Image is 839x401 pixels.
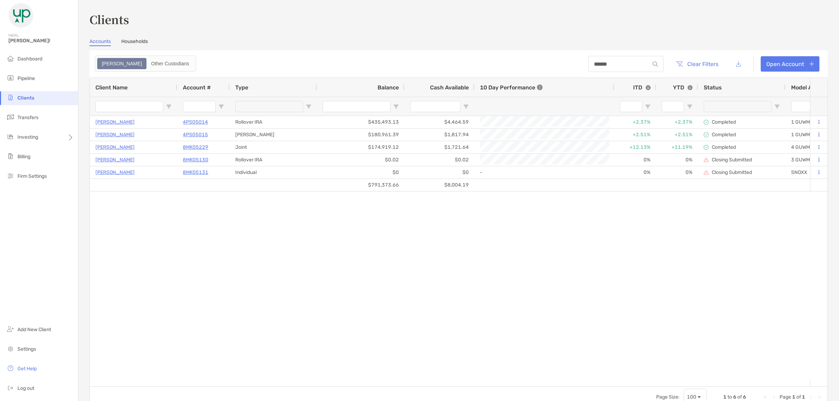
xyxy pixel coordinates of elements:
span: of [737,394,742,400]
span: of [796,394,801,400]
p: Completed [712,144,736,150]
div: +11.19% [656,141,698,153]
img: firm-settings icon [6,172,15,180]
button: Clear Filters [671,56,724,72]
img: Zoe Logo [8,3,34,28]
div: $0 [404,166,474,178]
div: - [480,167,609,178]
div: $435,493.13 [317,116,404,128]
div: $1,721.64 [404,141,474,153]
a: 4PS05015 [183,130,208,139]
div: Rollover IRA [230,154,317,166]
span: [PERSON_NAME]! [8,38,74,44]
div: 0% [614,154,656,166]
a: Households [121,38,148,46]
div: $0 [317,166,404,178]
span: Type [235,84,248,91]
div: Rollover IRA [230,116,317,128]
p: [PERSON_NAME] [95,155,135,164]
p: Closing Submitted [712,169,752,175]
a: [PERSON_NAME] [95,130,135,139]
img: clients icon [6,93,15,102]
img: closing submitted icon [704,170,709,175]
div: $4,464.59 [404,116,474,128]
span: Client Name [95,84,128,91]
a: Open Account [761,56,819,72]
a: 8MK05131 [183,168,208,177]
span: Clients [17,95,34,101]
a: Accounts [89,38,111,46]
button: Open Filter Menu [774,104,780,109]
input: Cash Available Filter Input [410,101,460,112]
img: complete icon [704,145,709,150]
span: Page [780,394,791,400]
p: Completed [712,119,736,125]
span: Transfers [17,115,38,121]
div: $8,004.19 [404,179,474,191]
input: Account # Filter Input [183,101,216,112]
div: ITD [633,84,651,91]
div: 100 [687,394,696,400]
p: 8MK05130 [183,155,208,164]
img: dashboard icon [6,54,15,63]
span: to [727,394,732,400]
div: 0% [614,166,656,178]
span: Add New Client [17,327,51,333]
div: YTD [673,84,693,91]
img: add_new_client icon [6,325,15,333]
div: Next Page [808,394,813,400]
div: 0% [656,154,698,166]
p: Closing Submitted [712,157,752,163]
span: Cash Available [430,84,469,91]
img: pipeline icon [6,74,15,82]
span: Balance [378,84,399,91]
div: 10 Day Performance [480,78,543,97]
img: investing icon [6,132,15,141]
p: Completed [712,132,736,138]
a: 8MK05229 [183,143,208,152]
input: Client Name Filter Input [95,101,163,112]
div: First Page [763,394,768,400]
a: [PERSON_NAME] [95,118,135,126]
div: Other Custodians [147,59,193,68]
div: Page Size: [656,394,680,400]
div: $174,919.12 [317,141,404,153]
div: Joint [230,141,317,153]
span: 1 [723,394,726,400]
span: Billing [17,154,30,160]
img: billing icon [6,152,15,160]
div: Zoe [98,59,146,68]
div: +2.51% [656,129,698,141]
div: Previous Page [771,394,777,400]
button: Open Filter Menu [463,104,469,109]
span: 6 [743,394,746,400]
span: Log out [17,385,34,391]
a: [PERSON_NAME] [95,143,135,152]
span: Model Assigned [791,84,833,91]
button: Open Filter Menu [166,104,172,109]
div: 0% [656,166,698,178]
span: Firm Settings [17,173,47,179]
span: Dashboard [17,56,42,62]
div: +2.51% [614,129,656,141]
button: Open Filter Menu [645,104,651,109]
button: Open Filter Menu [218,104,224,109]
span: Account # [183,84,211,91]
div: Last Page [816,394,822,400]
img: get-help icon [6,364,15,372]
h3: Clients [89,11,828,27]
div: Individual [230,166,317,178]
img: settings icon [6,344,15,353]
span: Get Help [17,366,37,372]
div: $0.02 [404,154,474,166]
img: transfers icon [6,113,15,121]
p: 4PS05014 [183,118,208,126]
img: logout icon [6,384,15,392]
div: +2.37% [656,116,698,128]
span: 6 [733,394,736,400]
div: +12.13% [614,141,656,153]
